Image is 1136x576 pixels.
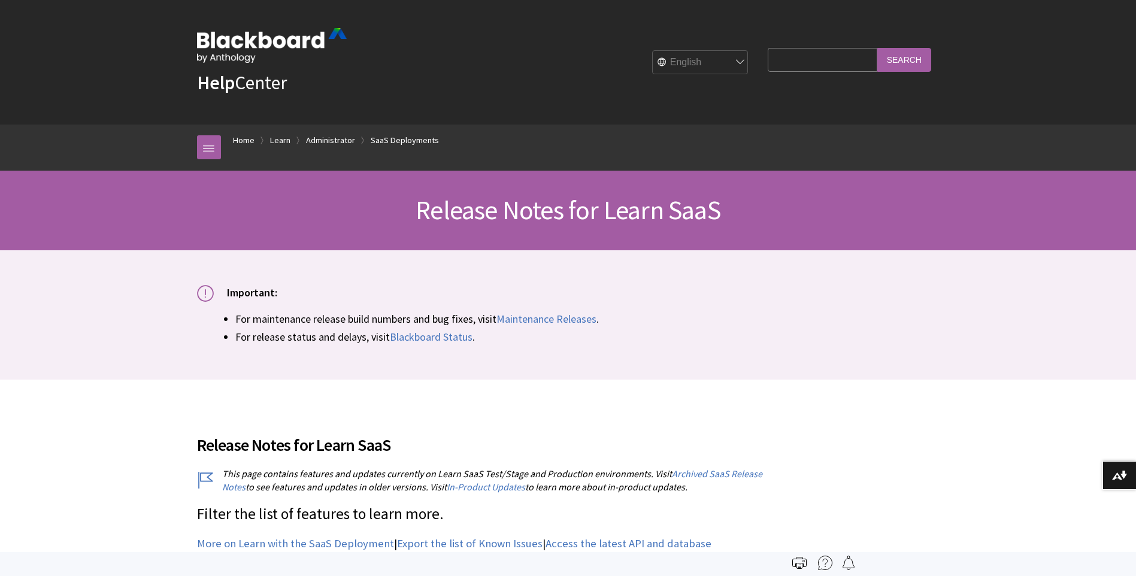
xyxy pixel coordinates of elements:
[397,536,543,551] a: Export the list of Known Issues
[197,418,762,457] h2: Release Notes for Learn SaaS
[416,193,720,226] span: Release Notes for Learn SaaS
[197,536,762,567] p: | | | |
[447,481,525,493] a: In-Product Updates
[235,311,940,327] li: For maintenance release build numbers and bug fixes, visit .
[306,133,355,148] a: Administrator
[233,133,255,148] a: Home
[792,556,807,570] img: Print
[235,329,940,345] li: For release status and delays, visit .
[371,133,439,148] a: SaaS Deployments
[496,312,596,326] a: Maintenance Releases
[877,48,931,71] input: Search
[270,133,290,148] a: Learn
[390,330,472,344] a: Blackboard Status
[197,467,762,494] p: This page contains features and updates currently on Learn SaaS Test/Stage and Production environ...
[197,504,762,525] p: Filter the list of features to learn more.
[841,556,856,570] img: Follow this page
[197,71,235,95] strong: Help
[653,51,749,75] select: Site Language Selector
[818,556,832,570] img: More help
[197,28,347,63] img: Blackboard by Anthology
[222,468,762,493] a: Archived SaaS Release Notes
[227,286,277,299] span: Important:
[197,536,394,551] a: More on Learn with the SaaS Deployment
[197,71,287,95] a: HelpCenter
